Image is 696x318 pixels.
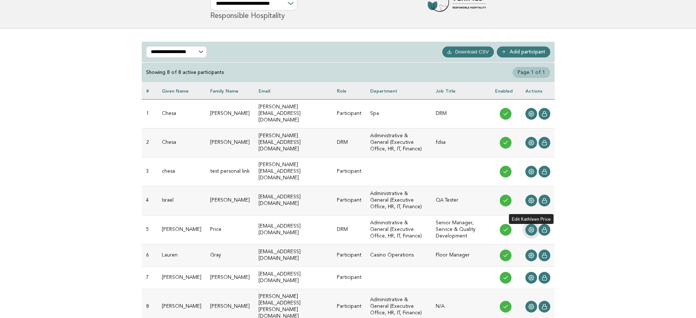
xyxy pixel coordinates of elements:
td: fdsa [431,128,490,157]
th: Enabled [491,83,521,99]
td: 4 [142,186,157,215]
td: test personal link [206,157,254,186]
td: [PERSON_NAME][EMAIL_ADDRESS][DOMAIN_NAME] [254,128,333,157]
td: Gray [206,244,254,266]
td: DRM [332,128,366,157]
td: Participant [332,244,366,266]
th: Given name [157,83,206,99]
td: [PERSON_NAME] [206,186,254,215]
td: 2 [142,128,157,157]
td: [EMAIL_ADDRESS][DOMAIN_NAME] [254,215,333,244]
td: [PERSON_NAME] [206,266,254,289]
th: Role [332,83,366,99]
td: [EMAIL_ADDRESS][DOMAIN_NAME] [254,186,333,215]
td: QA Tester [431,186,490,215]
td: [EMAIL_ADDRESS][DOMAIN_NAME] [254,244,333,266]
td: DRM [332,215,366,244]
td: Spa [366,99,431,128]
td: [PERSON_NAME] [206,99,254,128]
td: Administrative & General (Executive Office, HR, IT, Finance) [366,128,431,157]
td: Casino Operations [366,244,431,266]
th: Family name [206,83,254,99]
td: [PERSON_NAME][EMAIL_ADDRESS][DOMAIN_NAME] [254,157,333,186]
td: Senior Manager, Service & Quality Development [431,215,490,244]
th: Email [254,83,333,99]
td: Lauren [157,244,206,266]
td: 1 [142,99,157,128]
button: Download CSV [442,46,494,57]
td: Administrative & General (Executive Office, HR, IT, Finance) [366,215,431,244]
div: Showing 8 of 8 active participants [146,69,224,76]
th: Job Title [431,83,490,99]
td: [PERSON_NAME] [157,266,206,289]
td: Administrative & General (Executive Office, HR, IT, Finance) [366,186,431,215]
th: Department [366,83,431,99]
td: [EMAIL_ADDRESS][DOMAIN_NAME] [254,266,333,289]
td: 7 [142,266,157,289]
td: 3 [142,157,157,186]
a: Add participant [497,46,550,57]
td: [PERSON_NAME][EMAIL_ADDRESS][DOMAIN_NAME] [254,99,333,128]
td: Chesa [157,99,206,128]
td: [PERSON_NAME] [206,128,254,157]
td: [PERSON_NAME] [157,215,206,244]
td: DRM [431,99,490,128]
td: Participant [332,157,366,186]
td: Israel [157,186,206,215]
td: Participant [332,99,366,128]
td: 6 [142,244,157,266]
td: Participant [332,186,366,215]
td: chesa [157,157,206,186]
td: Floor Manager [431,244,490,266]
td: Price [206,215,254,244]
td: 5 [142,215,157,244]
td: Participant [332,266,366,289]
td: Chesa [157,128,206,157]
th: # [142,83,157,99]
